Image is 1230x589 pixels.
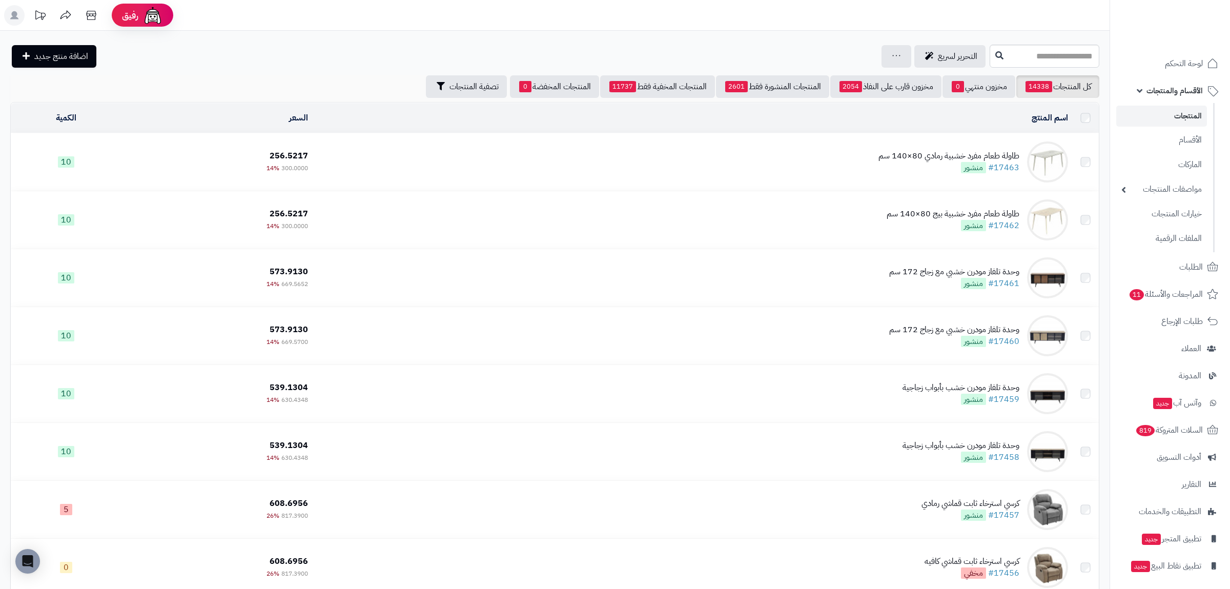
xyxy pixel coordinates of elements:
span: المراجعات والأسئلة [1129,287,1203,301]
span: السلات المتروكة [1135,423,1203,437]
a: الماركات [1116,154,1207,176]
span: جديد [1142,534,1161,545]
span: 817.3900 [281,569,308,578]
span: 14% [266,395,279,404]
span: 0 [952,81,964,92]
div: كرسي استرخاء ثابت قماشي رمادي [921,498,1019,510]
span: 2054 [839,81,862,92]
a: اضافة منتج جديد [12,45,96,68]
div: كرسي استرخاء ثابت قماشي كافيه [925,556,1019,567]
span: التطبيقات والخدمات [1139,504,1201,519]
span: 10 [58,388,74,399]
span: 10 [58,446,74,457]
span: الطلبات [1179,260,1203,274]
img: وحدة تلفاز مودرن خشبي مع زجاج 172 سم [1027,257,1068,298]
div: Open Intercom Messenger [15,549,40,574]
img: كرسي استرخاء ثابت قماشي كافيه [1027,547,1068,588]
span: 669.5700 [281,337,308,347]
a: طلبات الإرجاع [1116,309,1224,334]
img: وحدة تلفاز مودرن خشب بأبواب زجاجية [1027,431,1068,472]
span: منشور [961,510,986,521]
span: 256.5217 [270,150,308,162]
span: 14% [266,453,279,462]
a: المنتجات [1116,106,1207,127]
a: السلات المتروكة819 [1116,418,1224,442]
span: 14% [266,279,279,289]
span: رفيق [122,9,138,22]
span: 11 [1130,289,1144,300]
span: 573.9130 [270,266,308,278]
a: الملفات الرقمية [1116,228,1207,250]
div: طاولة طعام مفرد خشبية بيج 80×140 سم [887,208,1019,220]
span: طلبات الإرجاع [1161,314,1203,329]
img: كرسي استرخاء ثابت قماشي رمادي [1027,489,1068,530]
a: المنتجات المنشورة فقط2601 [716,75,829,98]
a: #17461 [988,277,1019,290]
span: 819 [1136,425,1155,436]
span: مخفي [961,567,986,579]
a: #17459 [988,393,1019,405]
a: اسم المنتج [1032,112,1068,124]
span: 14338 [1026,81,1052,92]
a: لوحة التحكم [1116,51,1224,76]
button: تصفية المنتجات [426,75,507,98]
span: 26% [266,511,279,520]
span: المدونة [1179,369,1201,383]
a: #17457 [988,509,1019,521]
span: منشور [961,394,986,405]
span: 539.1304 [270,439,308,452]
a: التطبيقات والخدمات [1116,499,1224,524]
span: لوحة التحكم [1165,56,1203,71]
span: 539.1304 [270,381,308,394]
span: منشور [961,452,986,463]
div: وحدة تلفاز مودرن خشب بأبواب زجاجية [903,382,1019,394]
img: ai-face.png [142,5,163,26]
div: وحدة تلفاز مودرن خشبي مع زجاج 172 سم [889,266,1019,278]
a: تطبيق نقاط البيعجديد [1116,554,1224,578]
a: الأقسام [1116,129,1207,151]
img: طاولة طعام مفرد خشبية رمادي 80×140 سم [1027,141,1068,182]
span: 5 [60,504,72,515]
span: 573.9130 [270,323,308,336]
a: مواصفات المنتجات [1116,178,1207,200]
span: تصفية المنتجات [449,80,499,93]
span: منشور [961,220,986,231]
a: مخزون قارب على النفاذ2054 [830,75,941,98]
a: العملاء [1116,336,1224,361]
span: 10 [58,214,74,226]
span: 0 [519,81,531,92]
a: الطلبات [1116,255,1224,279]
span: 2601 [725,81,748,92]
a: الكمية [56,112,76,124]
a: المراجعات والأسئلة11 [1116,282,1224,307]
span: 300.0000 [281,221,308,231]
span: 10 [58,156,74,168]
span: 256.5217 [270,208,308,220]
span: التقارير [1182,477,1201,492]
a: المنتجات المخفية فقط11737 [600,75,715,98]
a: #17460 [988,335,1019,348]
span: الأقسام والمنتجات [1146,84,1203,98]
a: تطبيق المتجرجديد [1116,526,1224,551]
span: 817.3900 [281,511,308,520]
img: logo-2.png [1160,29,1220,50]
span: جديد [1153,398,1172,409]
a: #17463 [988,161,1019,174]
span: 630.4348 [281,395,308,404]
a: مخزون منتهي0 [942,75,1015,98]
span: التحرير لسريع [938,50,977,63]
span: 14% [266,337,279,347]
img: وحدة تلفاز مودرن خشب بأبواب زجاجية [1027,373,1068,414]
a: كل المنتجات14338 [1016,75,1099,98]
span: 608.6956 [270,497,308,510]
span: 14% [266,221,279,231]
span: جديد [1131,561,1150,572]
a: المنتجات المخفضة0 [510,75,599,98]
a: #17462 [988,219,1019,232]
span: 11737 [609,81,636,92]
span: تطبيق نقاط البيع [1130,559,1201,573]
span: تطبيق المتجر [1141,532,1201,546]
span: 10 [58,272,74,283]
span: 14% [266,164,279,173]
span: منشور [961,336,986,347]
